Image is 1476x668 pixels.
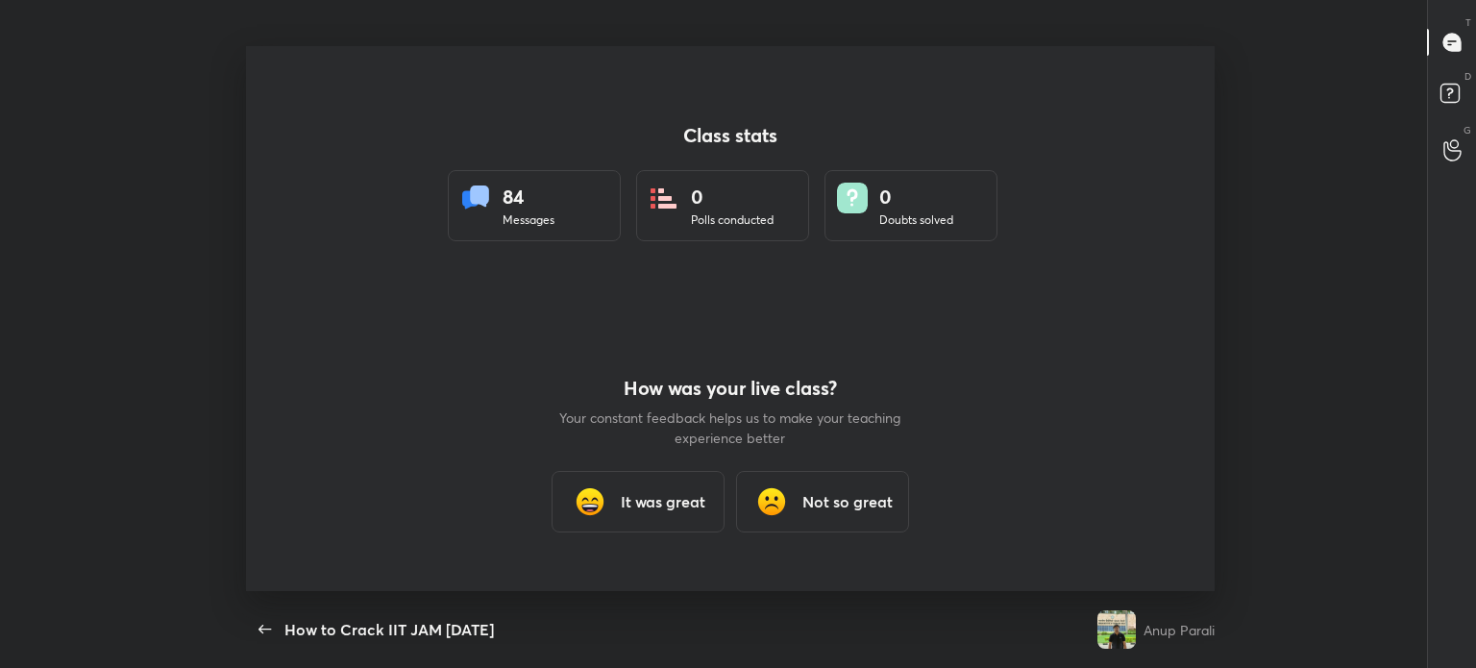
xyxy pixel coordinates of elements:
div: 84 [503,183,554,211]
h3: Not so great [802,490,893,513]
p: T [1465,15,1471,30]
img: doubts.8a449be9.svg [837,183,868,213]
img: 2782fdca8abe4be7a832ca4e3fcd32a4.jpg [1097,610,1136,649]
div: How to Crack IIT JAM [DATE] [284,618,494,641]
div: Anup Parali [1144,620,1215,640]
img: statsPoll.b571884d.svg [649,183,679,213]
img: frowning_face_cmp.gif [752,482,791,521]
div: Messages [503,211,554,229]
h3: It was great [621,490,705,513]
div: 0 [879,183,953,211]
div: Doubts solved [879,211,953,229]
div: 0 [691,183,774,211]
img: grinning_face_with_smiling_eyes_cmp.gif [571,482,609,521]
img: statsMessages.856aad98.svg [460,183,491,213]
div: Polls conducted [691,211,774,229]
p: Your constant feedback helps us to make your teaching experience better [557,408,903,448]
h4: How was your live class? [557,377,903,400]
h4: Class stats [448,124,1013,147]
p: G [1464,123,1471,137]
p: D [1464,69,1471,84]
